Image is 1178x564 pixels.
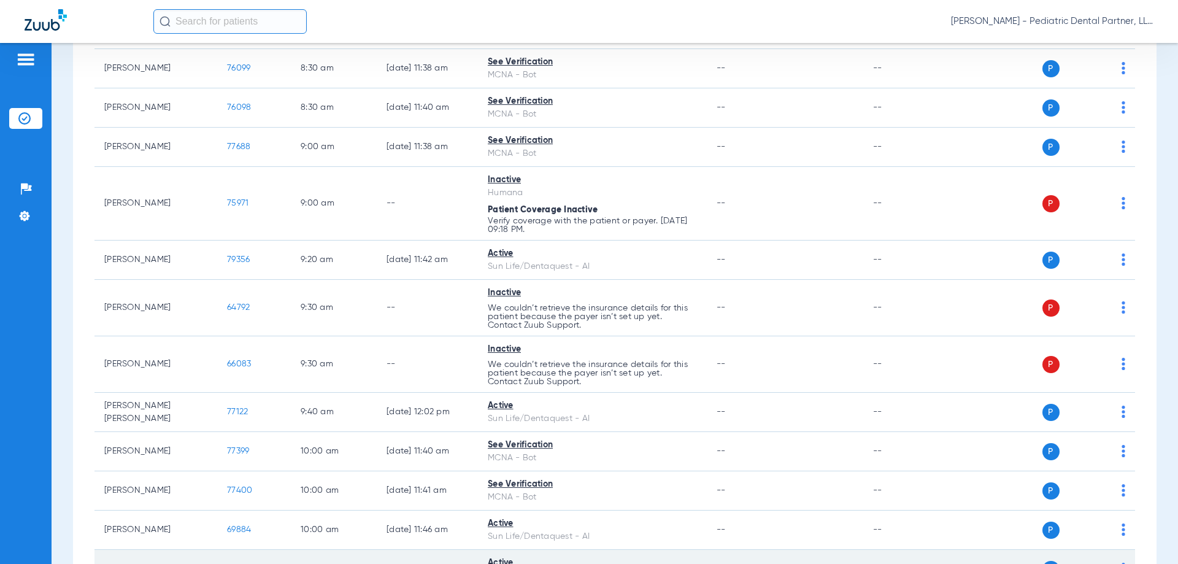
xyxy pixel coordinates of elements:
td: 8:30 AM [291,49,377,88]
span: -- [717,142,726,151]
p: We couldn’t retrieve the insurance details for this patient because the payer isn’t set up yet. C... [488,304,697,330]
span: 79356 [227,255,250,264]
td: 10:00 AM [291,432,377,471]
td: -- [377,280,478,336]
span: 76099 [227,64,250,72]
td: -- [863,432,946,471]
td: [PERSON_NAME] [94,471,217,511]
td: [DATE] 11:46 AM [377,511,478,550]
td: 9:30 AM [291,336,377,393]
div: Active [488,247,697,260]
span: 66083 [227,360,251,368]
img: group-dot-blue.svg [1122,484,1125,496]
span: 64792 [227,303,250,312]
span: -- [717,525,726,534]
input: Search for patients [153,9,307,34]
p: We couldn’t retrieve the insurance details for this patient because the payer isn’t set up yet. C... [488,360,697,386]
div: MCNA - Bot [488,491,697,504]
td: [PERSON_NAME] [PERSON_NAME] [94,393,217,432]
img: group-dot-blue.svg [1122,101,1125,114]
td: [PERSON_NAME] [94,511,217,550]
td: -- [863,49,946,88]
span: 77122 [227,408,248,416]
img: Search Icon [160,16,171,27]
img: group-dot-blue.svg [1122,62,1125,74]
p: Verify coverage with the patient or payer. [DATE] 09:18 PM. [488,217,697,234]
span: 69884 [227,525,251,534]
img: group-dot-blue.svg [1122,406,1125,418]
td: 9:30 AM [291,280,377,336]
td: [PERSON_NAME] [94,167,217,241]
td: [PERSON_NAME] [94,128,217,167]
td: -- [863,393,946,432]
td: 10:00 AM [291,471,377,511]
span: P [1042,139,1060,156]
td: [DATE] 11:41 AM [377,471,478,511]
span: P [1042,482,1060,500]
span: -- [717,408,726,416]
td: -- [863,88,946,128]
span: 77688 [227,142,250,151]
span: P [1042,60,1060,77]
div: See Verification [488,56,697,69]
td: 9:00 AM [291,167,377,241]
span: P [1042,99,1060,117]
div: Active [488,517,697,530]
td: -- [863,471,946,511]
td: -- [863,280,946,336]
span: P [1042,522,1060,539]
div: Active [488,400,697,412]
span: P [1042,299,1060,317]
td: 10:00 AM [291,511,377,550]
span: -- [717,255,726,264]
span: 75971 [227,199,248,207]
td: -- [863,167,946,241]
td: [DATE] 11:38 AM [377,128,478,167]
td: [PERSON_NAME] [94,280,217,336]
td: [PERSON_NAME] [94,432,217,471]
div: See Verification [488,134,697,147]
td: -- [377,167,478,241]
span: P [1042,252,1060,269]
td: [PERSON_NAME] [94,336,217,393]
img: group-dot-blue.svg [1122,253,1125,266]
span: -- [717,303,726,312]
span: 76098 [227,103,251,112]
div: Sun Life/Dentaquest - AI [488,530,697,543]
div: See Verification [488,439,697,452]
td: [PERSON_NAME] [94,241,217,280]
span: -- [717,103,726,112]
div: Sun Life/Dentaquest - AI [488,260,697,273]
td: -- [863,336,946,393]
img: hamburger-icon [16,52,36,67]
td: [PERSON_NAME] [94,49,217,88]
td: -- [863,511,946,550]
span: -- [717,486,726,495]
td: [PERSON_NAME] [94,88,217,128]
td: -- [863,128,946,167]
iframe: Chat Widget [1117,505,1178,564]
td: 9:40 AM [291,393,377,432]
div: Inactive [488,343,697,356]
span: P [1042,356,1060,373]
span: P [1042,443,1060,460]
td: 8:30 AM [291,88,377,128]
img: group-dot-blue.svg [1122,358,1125,370]
td: [DATE] 12:02 PM [377,393,478,432]
div: Inactive [488,174,697,187]
div: MCNA - Bot [488,147,697,160]
div: Inactive [488,287,697,299]
td: [DATE] 11:40 AM [377,432,478,471]
div: MCNA - Bot [488,108,697,121]
span: 77399 [227,447,249,455]
span: -- [717,360,726,368]
span: 77400 [227,486,252,495]
div: MCNA - Bot [488,69,697,82]
td: -- [863,241,946,280]
div: Sun Life/Dentaquest - AI [488,412,697,425]
td: -- [377,336,478,393]
span: -- [717,199,726,207]
span: P [1042,195,1060,212]
span: [PERSON_NAME] - Pediatric Dental Partner, LLP [951,15,1153,28]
